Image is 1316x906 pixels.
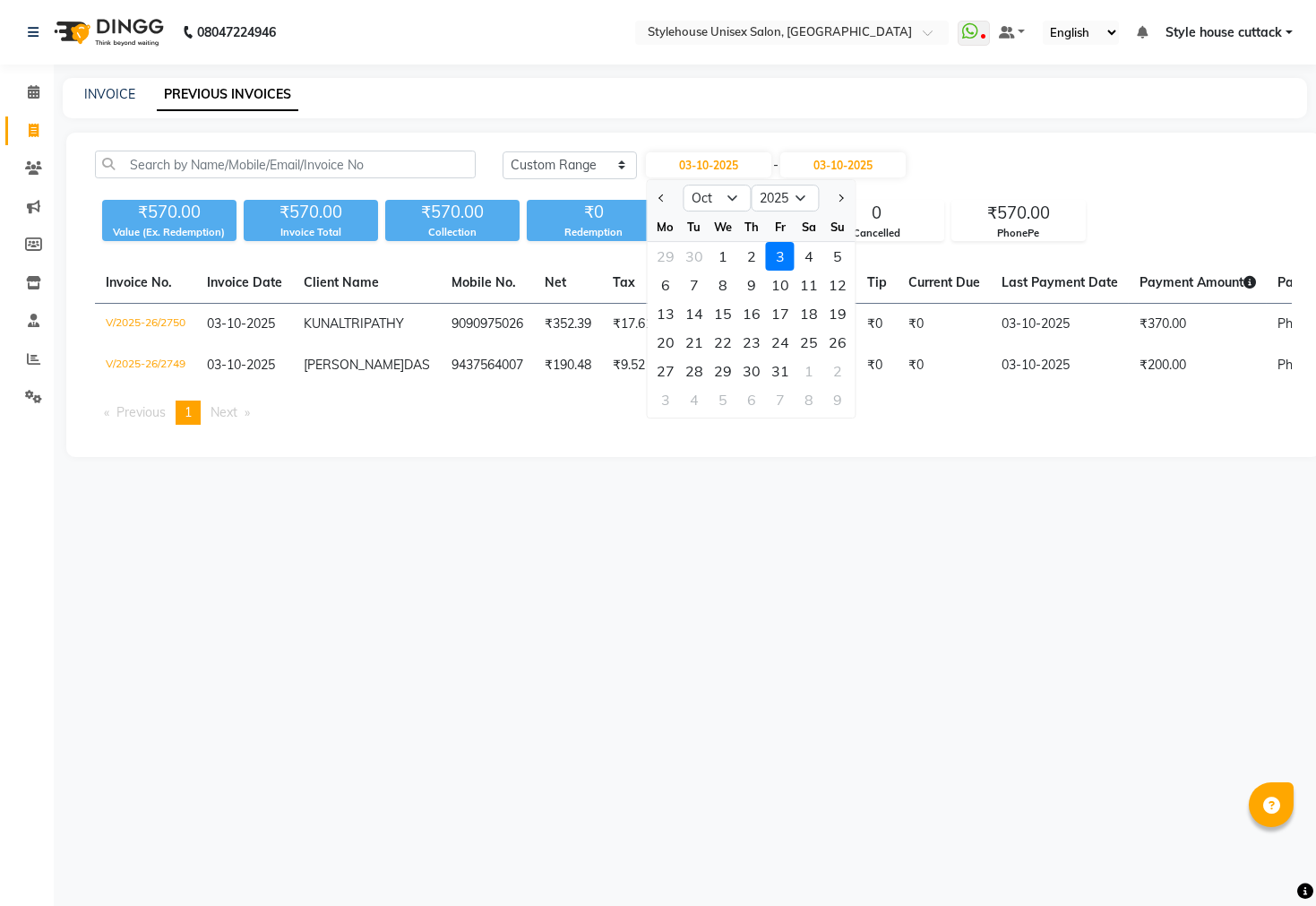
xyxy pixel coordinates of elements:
div: 28 [680,357,709,385]
span: TRIPATHY [344,315,404,332]
div: 19 [823,299,852,328]
td: ₹0 [898,304,991,346]
div: 4 [795,242,823,271]
div: Sunday, November 2, 2025 [823,357,852,385]
div: ₹0 [527,200,661,225]
input: End Date [780,152,906,177]
span: Net [545,274,566,290]
td: ₹0 [856,304,898,346]
div: Monday, October 13, 2025 [651,299,680,328]
div: 24 [766,328,795,357]
div: 2 [823,357,852,385]
div: Thursday, October 9, 2025 [737,271,766,299]
div: Invoice Total [244,225,378,240]
div: Monday, November 3, 2025 [651,385,680,414]
div: 16 [737,299,766,328]
td: ₹370.00 [1129,304,1267,346]
td: ₹0 [898,345,991,386]
div: Friday, October 31, 2025 [766,357,795,385]
div: PhonePe [952,226,1085,241]
div: 18 [795,299,823,328]
div: ₹570.00 [244,200,378,225]
div: 30 [680,242,709,271]
div: Friday, October 24, 2025 [766,328,795,357]
div: Sunday, October 26, 2025 [823,328,852,357]
span: DAS [404,357,430,373]
div: 6 [651,271,680,299]
div: Friday, October 10, 2025 [766,271,795,299]
div: Collection [385,225,520,240]
div: Friday, October 17, 2025 [766,299,795,328]
div: Tuesday, November 4, 2025 [680,385,709,414]
div: 31 [766,357,795,385]
td: ₹17.61 [602,304,663,346]
div: Saturday, October 25, 2025 [795,328,823,357]
a: INVOICE [84,86,135,102]
nav: Pagination [95,401,1292,425]
div: 13 [651,299,680,328]
div: Thursday, October 30, 2025 [737,357,766,385]
div: 25 [795,328,823,357]
b: 08047224946 [197,7,276,57]
span: Invoice No. [106,274,172,290]
div: Thursday, October 2, 2025 [737,242,766,271]
div: Monday, October 27, 2025 [651,357,680,385]
div: Sa [795,212,823,241]
div: Tuesday, October 21, 2025 [680,328,709,357]
div: 2 [737,242,766,271]
td: V/2025-26/2749 [95,345,196,386]
div: Thursday, November 6, 2025 [737,385,766,414]
td: 9090975026 [441,304,534,346]
div: Wednesday, October 22, 2025 [709,328,737,357]
button: Next month [833,184,848,212]
div: Cancelled [811,226,943,241]
div: 23 [737,328,766,357]
div: Su [823,212,852,241]
div: Th [737,212,766,241]
span: 03-10-2025 [207,315,275,332]
div: 1 [795,357,823,385]
div: 20 [651,328,680,357]
div: Tuesday, October 28, 2025 [680,357,709,385]
div: Tuesday, September 30, 2025 [680,242,709,271]
div: 8 [795,385,823,414]
div: 0 [811,201,943,226]
div: Value (Ex. Redemption) [102,225,237,240]
div: Wednesday, November 5, 2025 [709,385,737,414]
div: We [709,212,737,241]
td: ₹200.00 [1129,345,1267,386]
div: 5 [823,242,852,271]
div: Fr [766,212,795,241]
div: Monday, October 6, 2025 [651,271,680,299]
div: 9 [823,385,852,414]
div: Thursday, October 23, 2025 [737,328,766,357]
div: Monday, October 20, 2025 [651,328,680,357]
div: 6 [737,385,766,414]
div: Friday, November 7, 2025 [766,385,795,414]
div: 21 [680,328,709,357]
span: Style house cuttack [1165,23,1282,42]
div: Wednesday, October 15, 2025 [709,299,737,328]
div: 17 [766,299,795,328]
div: 14 [680,299,709,328]
div: Monday, September 29, 2025 [651,242,680,271]
span: Current Due [908,274,980,290]
div: 4 [680,385,709,414]
td: ₹352.39 [534,304,602,346]
div: 26 [823,328,852,357]
div: Mo [651,212,680,241]
div: 3 [766,242,795,271]
span: [PERSON_NAME] [304,357,404,373]
td: 03-10-2025 [991,345,1129,386]
div: Saturday, October 11, 2025 [795,271,823,299]
div: Tuesday, October 14, 2025 [680,299,709,328]
div: Redemption [527,225,661,240]
div: ₹570.00 [385,200,520,225]
div: Sunday, October 19, 2025 [823,299,852,328]
span: Invoice Date [207,274,282,290]
div: 22 [709,328,737,357]
div: 3 [651,385,680,414]
div: ₹570.00 [952,201,1085,226]
select: Select month [684,185,752,211]
span: Payment Amount [1140,274,1256,290]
